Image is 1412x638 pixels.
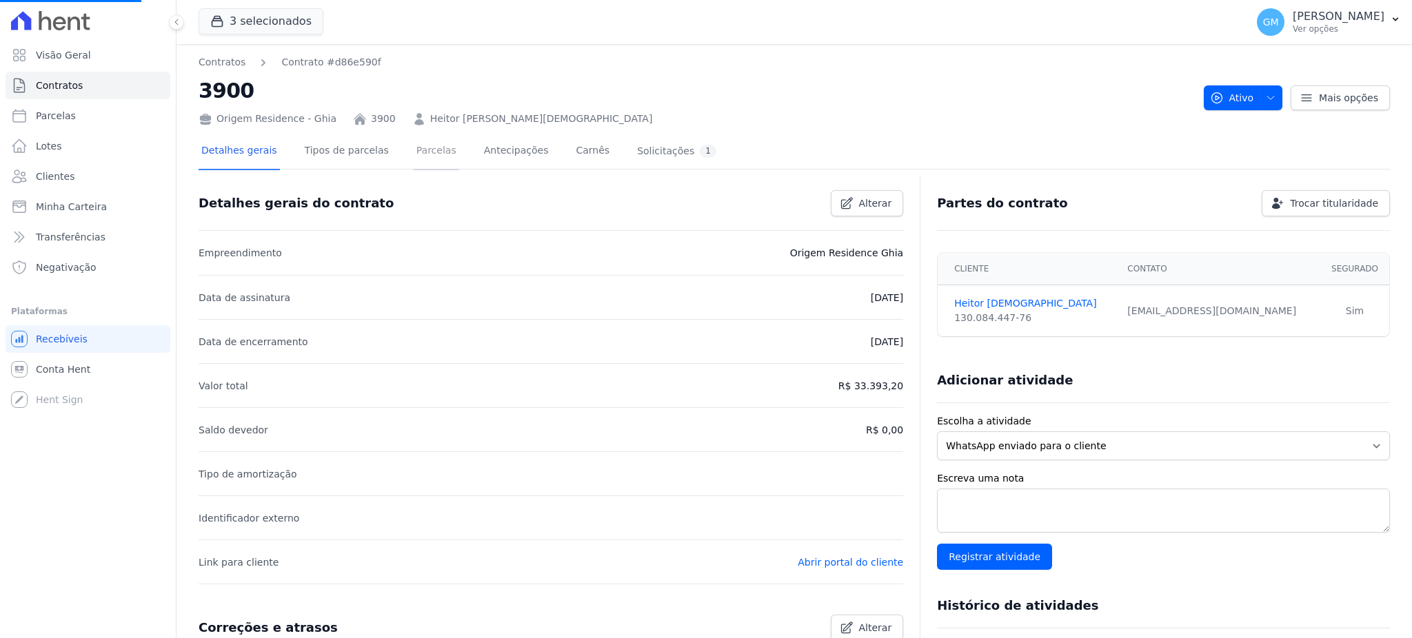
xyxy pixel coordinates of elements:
p: Identificador externo [199,510,299,526]
p: Origem Residence Ghia [790,245,903,261]
label: Escolha a atividade [937,414,1390,429]
a: 3900 [371,112,396,126]
a: Tipos de parcelas [302,134,392,170]
a: Carnês [573,134,612,170]
h3: Correções e atrasos [199,619,338,636]
a: Alterar [831,190,904,216]
a: Parcelas [414,134,459,170]
h3: Detalhes gerais do contrato [199,195,394,212]
a: Heitor [DEMOGRAPHIC_DATA] [954,296,1111,311]
span: Trocar titularidade [1290,196,1378,210]
a: Lotes [6,132,170,160]
a: Contratos [6,72,170,99]
span: Contratos [36,79,83,92]
p: Data de assinatura [199,289,290,306]
th: Contato [1119,253,1320,285]
nav: Breadcrumb [199,55,1193,70]
button: 3 selecionados [199,8,323,34]
p: Tipo de amortização [199,466,297,482]
a: Conta Hent [6,356,170,383]
p: Data de encerramento [199,333,308,350]
span: GM [1263,17,1279,27]
span: Parcelas [36,109,76,123]
p: Valor total [199,378,248,394]
a: Mais opções [1291,85,1390,110]
span: Alterar [859,196,892,210]
p: R$ 33.393,20 [838,378,903,394]
p: Ver opções [1293,23,1384,34]
h3: Adicionar atividade [937,372,1073,389]
span: Visão Geral [36,48,91,62]
div: [EMAIL_ADDRESS][DOMAIN_NAME] [1127,304,1312,318]
span: Minha Carteira [36,200,107,214]
button: GM [PERSON_NAME] Ver opções [1246,3,1412,41]
span: Transferências [36,230,105,244]
p: Saldo devedor [199,422,268,438]
p: [DATE] [871,333,903,350]
span: Clientes [36,169,74,183]
p: [PERSON_NAME] [1293,10,1384,23]
a: Trocar titularidade [1262,190,1390,216]
a: Parcelas [6,102,170,130]
th: Cliente [938,253,1119,285]
h2: 3900 [199,75,1193,106]
a: Contrato #d86e590f [281,55,381,70]
td: Sim [1320,285,1389,337]
span: Lotes [36,139,62,153]
a: Solicitações1 [634,134,719,170]
p: Link para cliente [199,554,279,570]
input: Registrar atividade [937,544,1052,570]
div: Origem Residence - Ghia [199,112,336,126]
span: Recebíveis [36,332,88,346]
h3: Histórico de atividades [937,597,1098,614]
a: Visão Geral [6,41,170,69]
a: Contratos [199,55,245,70]
a: Minha Carteira [6,193,170,220]
span: Mais opções [1319,91,1378,105]
a: Negativação [6,254,170,281]
p: Empreendimento [199,245,282,261]
span: Negativação [36,260,97,274]
div: 1 [700,145,716,158]
div: Plataformas [11,303,165,320]
span: Ativo [1210,85,1254,110]
h3: Partes do contrato [937,195,1068,212]
button: Ativo [1204,85,1283,110]
a: Detalhes gerais [199,134,280,170]
p: R$ 0,00 [866,422,903,438]
a: Heitor [PERSON_NAME][DEMOGRAPHIC_DATA] [430,112,653,126]
a: Transferências [6,223,170,251]
div: Solicitações [637,145,716,158]
th: Segurado [1320,253,1389,285]
span: Conta Hent [36,362,90,376]
label: Escreva uma nota [937,471,1390,486]
nav: Breadcrumb [199,55,381,70]
span: Alterar [859,621,892,635]
a: Antecipações [481,134,552,170]
a: Abrir portal do cliente [798,557,903,568]
a: Recebíveis [6,325,170,353]
a: Clientes [6,163,170,190]
div: 130.084.447-76 [954,311,1111,325]
p: [DATE] [871,289,903,306]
